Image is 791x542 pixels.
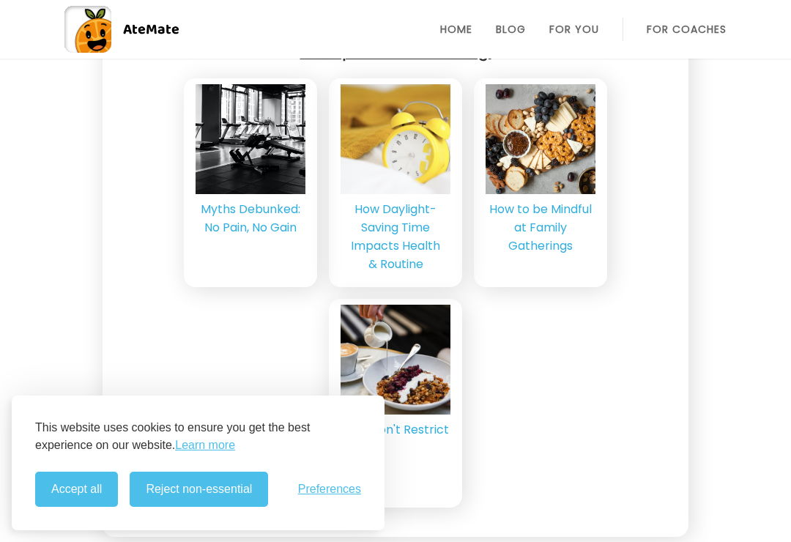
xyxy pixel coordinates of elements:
[298,483,361,496] span: Preferences
[496,23,526,35] a: Blog
[647,23,727,35] a: For Coaches
[450,84,632,194] img: Cheese board with crackers Unsplash - Lindsay Moe
[196,200,305,237] div: Myths Debunked: No Pain, No Gain
[342,420,449,439] div: Add, Don't Restrict
[329,299,462,508] a: Eating a bowl of cereal and yogurt. Image: Pexels - Maria BortolottoAdd, Don't Restrict
[298,483,361,496] button: Toggle preferences
[64,6,727,53] a: AteMate
[311,305,481,415] img: Eating a bowl of cereal and yogurt. Image: Pexels - Maria Bortolotto
[309,84,482,194] img: Image: Unsplash - Laura Chouette
[130,472,268,507] button: Reject non-essential
[486,200,595,255] div: How to be Mindful at Family Gatherings
[184,78,317,287] a: Open gym with cardio machines Unsplash - Risen WangMyths Debunked: No Pain, No Gain
[35,472,118,507] button: Accept all cookies
[474,78,607,287] a: Cheese board with crackers Unsplash - Lindsay MoeHow to be Mindful at Family Gatherings
[111,18,179,41] div: AteMate
[140,84,361,194] img: Open gym with cardio machines Unsplash - Risen Wang
[175,437,235,454] a: Learn more
[341,200,450,273] div: How Daylight-Saving Time Impacts Health & Routine
[440,23,472,35] a: Home
[329,78,462,287] a: Image: Unsplash - Laura ChouetteHow Daylight-Saving Time Impacts Health & Routine
[549,23,599,35] a: For You
[35,419,361,454] p: This website uses cookies to ensure you get the best experience on our website.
